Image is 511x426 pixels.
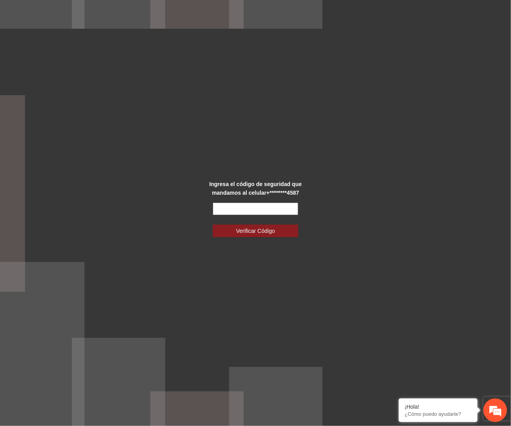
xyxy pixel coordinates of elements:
[236,227,275,235] span: Verificar Código
[405,411,472,417] p: ¿Cómo puedo ayudarte?
[46,105,109,184] span: Estamos en línea.
[4,215,150,242] textarea: Escriba su mensaje y pulse “Intro”
[209,181,302,196] strong: Ingresa el código de seguridad que mandamos al celular +********4587
[213,225,298,237] button: Verificar Código
[405,404,472,410] div: ¡Hola!
[41,40,132,50] div: Chatee con nosotros ahora
[129,4,148,23] div: Minimizar ventana de chat en vivo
